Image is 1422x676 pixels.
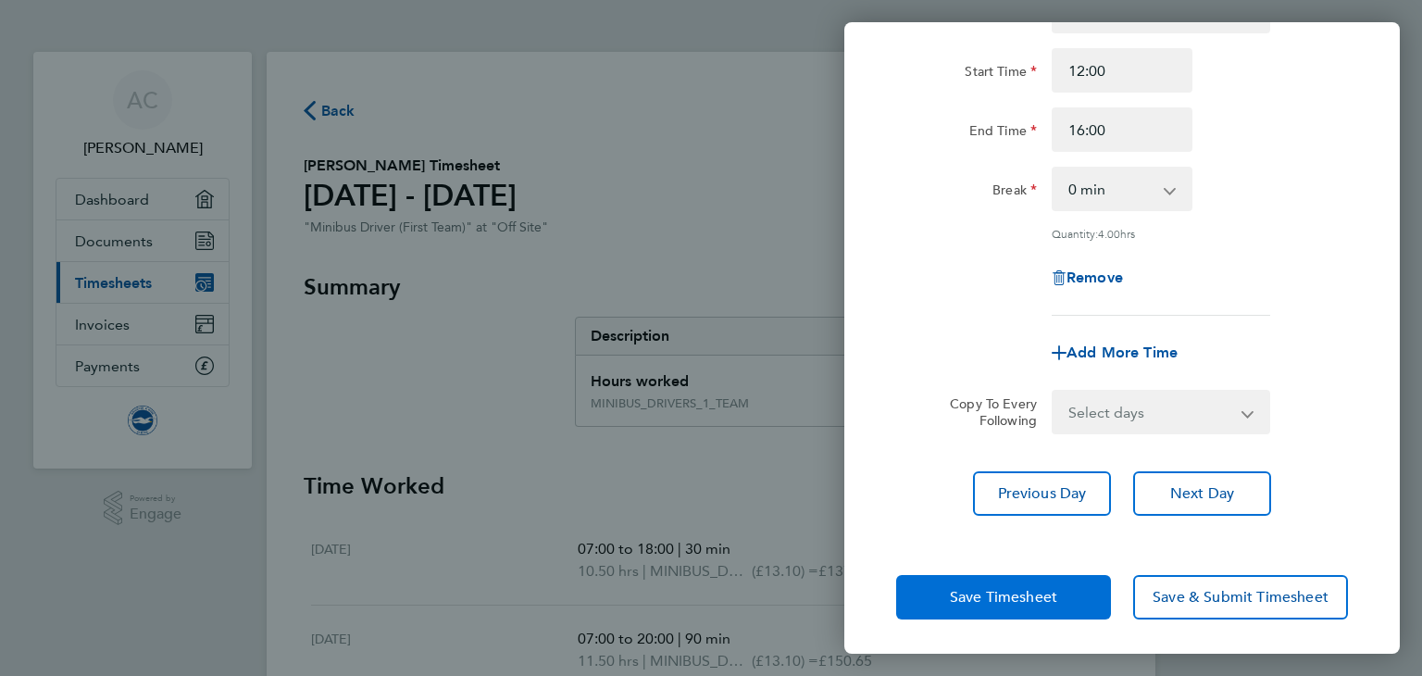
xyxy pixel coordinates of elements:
button: Previous Day [973,471,1111,516]
input: E.g. 18:00 [1052,107,1192,152]
label: End Time [969,122,1037,144]
span: Previous Day [998,484,1087,503]
button: Save & Submit Timesheet [1133,575,1348,620]
span: Save & Submit Timesheet [1153,588,1328,607]
span: Save Timesheet [950,588,1057,607]
button: Add More Time [1052,345,1178,360]
button: Next Day [1133,471,1271,516]
span: Add More Time [1066,344,1178,361]
button: Save Timesheet [896,575,1111,620]
label: Start Time [965,63,1037,85]
span: Next Day [1170,484,1234,503]
label: Break [992,182,1037,204]
span: Remove [1066,269,1123,286]
button: Remove [1052,270,1123,285]
div: Quantity: hrs [1052,226,1270,241]
span: 4.00 [1098,226,1120,241]
input: E.g. 08:00 [1052,48,1192,93]
label: Copy To Every Following [935,395,1037,429]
